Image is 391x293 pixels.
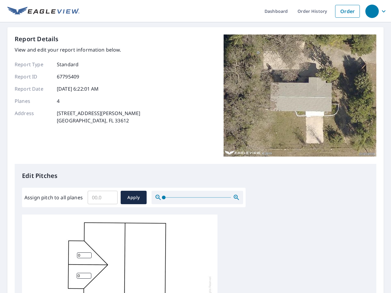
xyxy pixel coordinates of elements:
p: Edit Pitches [22,171,369,180]
p: 67795409 [57,73,79,80]
p: Address [15,110,51,124]
p: [STREET_ADDRESS][PERSON_NAME] [GEOGRAPHIC_DATA], FL 33612 [57,110,140,124]
a: Order [335,5,360,18]
p: Planes [15,97,51,105]
p: Report Date [15,85,51,92]
span: Apply [126,194,142,201]
p: Report ID [15,73,51,80]
label: Assign pitch to all planes [24,194,83,201]
p: Report Details [15,34,59,44]
p: View and edit your report information below. [15,46,140,53]
img: EV Logo [7,7,79,16]
input: 00.0 [88,189,118,206]
img: Top image [224,34,376,157]
p: Report Type [15,61,51,68]
p: [DATE] 6:22:01 AM [57,85,99,92]
p: 4 [57,97,60,105]
button: Apply [121,191,147,204]
p: Standard [57,61,79,68]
